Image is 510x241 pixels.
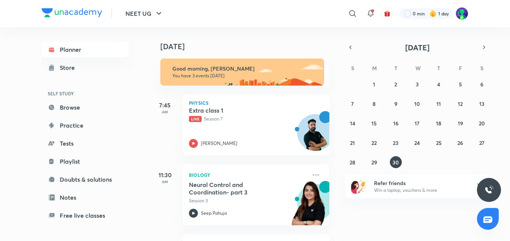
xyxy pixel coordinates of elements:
abbr: September 30, 2025 [392,159,399,166]
a: Notes [42,190,129,205]
a: Tests [42,136,129,151]
abbr: September 7, 2025 [351,100,354,107]
button: September 4, 2025 [433,78,445,90]
abbr: September 20, 2025 [479,120,485,127]
h5: Extra class 1 [189,107,282,114]
abbr: September 5, 2025 [459,81,462,88]
p: Session 7 [189,116,307,122]
abbr: September 3, 2025 [416,81,419,88]
abbr: Sunday [351,65,354,72]
abbr: September 22, 2025 [371,139,377,146]
img: ttu [484,185,493,194]
img: referral [351,179,366,194]
button: September 13, 2025 [476,98,488,110]
abbr: Thursday [437,65,440,72]
button: September 17, 2025 [411,117,423,129]
abbr: September 13, 2025 [479,100,484,107]
button: September 29, 2025 [368,156,380,168]
abbr: Tuesday [394,65,397,72]
h5: 7:45 [150,101,180,110]
button: September 21, 2025 [347,137,359,149]
abbr: September 1, 2025 [373,81,375,88]
abbr: September 24, 2025 [414,139,420,146]
a: Free live classes [42,208,129,223]
img: streak [429,10,437,17]
a: Company Logo [42,8,102,19]
p: [PERSON_NAME] [201,140,237,147]
abbr: September 10, 2025 [414,100,420,107]
abbr: September 23, 2025 [393,139,398,146]
abbr: September 15, 2025 [371,120,377,127]
h6: Good morning, [PERSON_NAME] [172,65,317,72]
button: September 6, 2025 [476,78,488,90]
button: September 23, 2025 [390,137,402,149]
button: [DATE] [356,42,479,53]
p: Biology [189,170,307,179]
button: September 12, 2025 [454,98,466,110]
h5: Neural Control and Coordination- part 3 [189,181,282,196]
button: September 19, 2025 [454,117,466,129]
abbr: Wednesday [415,65,421,72]
button: September 28, 2025 [347,156,359,168]
button: September 3, 2025 [411,78,423,90]
abbr: September 9, 2025 [394,100,397,107]
button: September 25, 2025 [433,137,445,149]
a: Planner [42,42,129,57]
h5: 11:30 [150,170,180,179]
button: September 16, 2025 [390,117,402,129]
img: Kaushiki Srivastava [456,7,468,20]
button: September 20, 2025 [476,117,488,129]
button: September 11, 2025 [433,98,445,110]
p: Seep Pahuja [201,210,227,217]
abbr: September 14, 2025 [350,120,355,127]
button: September 2, 2025 [390,78,402,90]
p: AM [150,179,180,184]
button: September 24, 2025 [411,137,423,149]
a: Doubts & solutions [42,172,129,187]
button: September 1, 2025 [368,78,380,90]
img: morning [160,59,324,86]
img: Company Logo [42,8,102,17]
img: avatar [384,10,391,17]
button: September 5, 2025 [454,78,466,90]
button: September 15, 2025 [368,117,380,129]
abbr: September 25, 2025 [436,139,442,146]
abbr: September 17, 2025 [415,120,419,127]
button: September 27, 2025 [476,137,488,149]
abbr: September 28, 2025 [350,159,355,166]
button: September 26, 2025 [454,137,466,149]
button: avatar [381,8,393,20]
button: September 7, 2025 [347,98,359,110]
abbr: Friday [459,65,462,72]
button: September 18, 2025 [433,117,445,129]
span: Live [189,116,202,122]
img: Avatar [297,118,333,154]
abbr: September 21, 2025 [350,139,355,146]
abbr: September 27, 2025 [479,139,484,146]
abbr: Saturday [480,65,483,72]
button: September 8, 2025 [368,98,380,110]
p: AM [150,110,180,114]
button: September 30, 2025 [390,156,402,168]
p: You have 3 events [DATE] [172,73,317,79]
abbr: September 19, 2025 [458,120,463,127]
abbr: September 2, 2025 [394,81,397,88]
h6: Refer friends [374,179,466,187]
div: Store [60,63,79,72]
a: Store [42,60,129,75]
button: September 22, 2025 [368,137,380,149]
button: NEET UG [121,6,168,21]
abbr: September 26, 2025 [457,139,463,146]
abbr: September 4, 2025 [437,81,440,88]
a: Playlist [42,154,129,169]
button: September 10, 2025 [411,98,423,110]
p: Physics [189,101,323,105]
a: Browse [42,100,129,115]
abbr: September 11, 2025 [436,100,441,107]
span: [DATE] [405,42,430,53]
p: Session 3 [189,197,307,204]
button: September 9, 2025 [390,98,402,110]
abbr: Monday [372,65,377,72]
img: unacademy [288,181,329,233]
h4: [DATE] [160,42,337,51]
